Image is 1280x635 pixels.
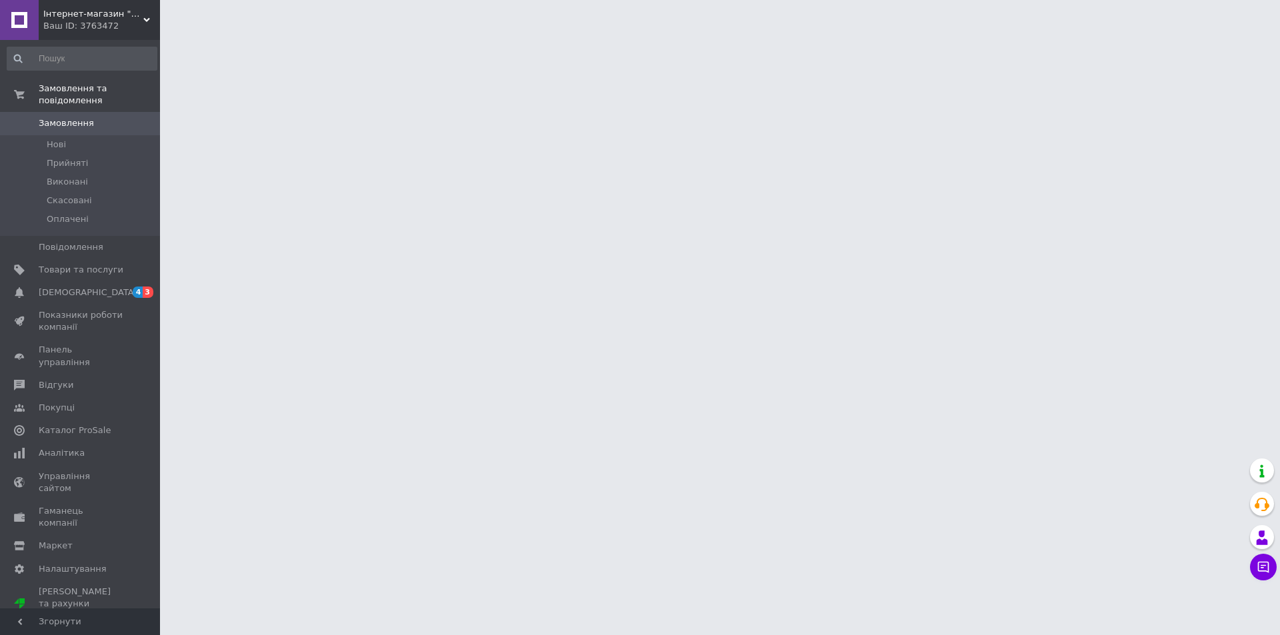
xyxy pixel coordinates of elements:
[39,563,107,575] span: Налаштування
[39,309,123,333] span: Показники роботи компанії
[47,213,89,225] span: Оплачені
[39,540,73,552] span: Маркет
[39,241,103,253] span: Повідомлення
[43,20,160,32] div: Ваш ID: 3763472
[7,47,157,71] input: Пошук
[39,402,75,414] span: Покупці
[47,176,88,188] span: Виконані
[39,379,73,391] span: Відгуки
[39,424,111,436] span: Каталог ProSale
[39,264,123,276] span: Товари та послуги
[39,447,85,459] span: Аналітика
[133,287,143,298] span: 4
[39,287,137,299] span: [DEMOGRAPHIC_DATA]
[1250,554,1277,580] button: Чат з покупцем
[39,117,94,129] span: Замовлення
[39,344,123,368] span: Панель управління
[47,139,66,151] span: Нові
[47,195,92,207] span: Скасовані
[39,470,123,494] span: Управління сайтом
[43,8,143,20] span: Інтернет-магазин "METAsport"
[39,586,123,622] span: [PERSON_NAME] та рахунки
[143,287,153,298] span: 3
[47,157,88,169] span: Прийняті
[39,505,123,529] span: Гаманець компанії
[39,83,160,107] span: Замовлення та повідомлення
